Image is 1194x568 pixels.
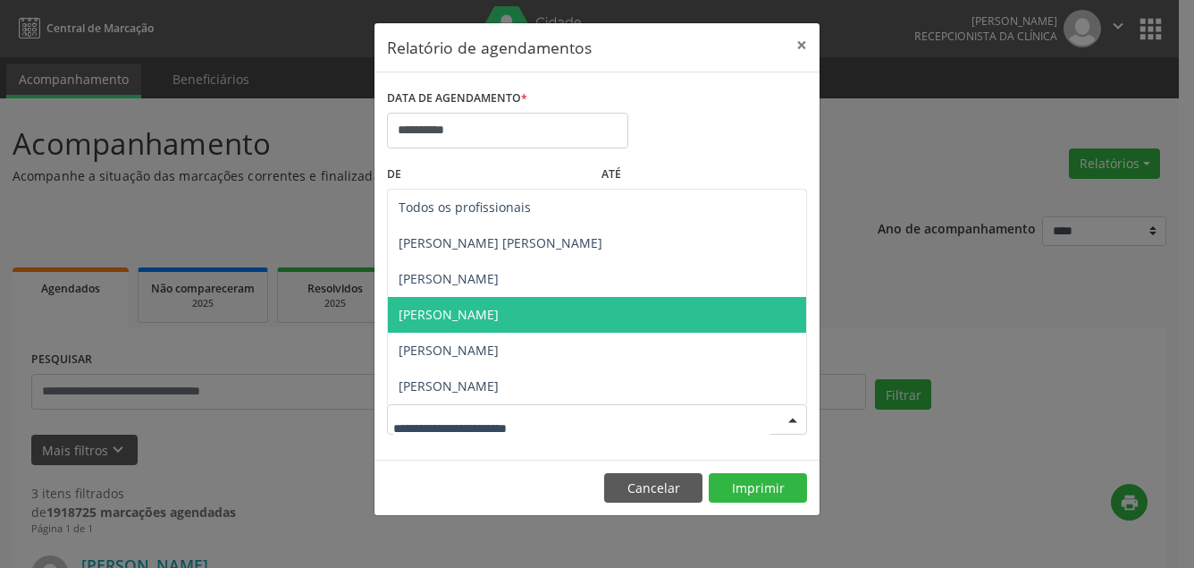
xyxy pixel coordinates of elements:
[399,342,499,359] span: [PERSON_NAME]
[387,85,527,113] label: DATA DE AGENDAMENTO
[387,161,593,189] label: De
[601,161,807,189] label: ATÉ
[399,306,499,323] span: [PERSON_NAME]
[399,270,499,287] span: [PERSON_NAME]
[387,36,592,59] h5: Relatório de agendamentos
[399,377,499,394] span: [PERSON_NAME]
[709,473,807,504] button: Imprimir
[399,234,602,251] span: [PERSON_NAME] [PERSON_NAME]
[604,473,702,504] button: Cancelar
[784,23,820,67] button: Close
[399,199,531,216] span: Todos os profissionais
